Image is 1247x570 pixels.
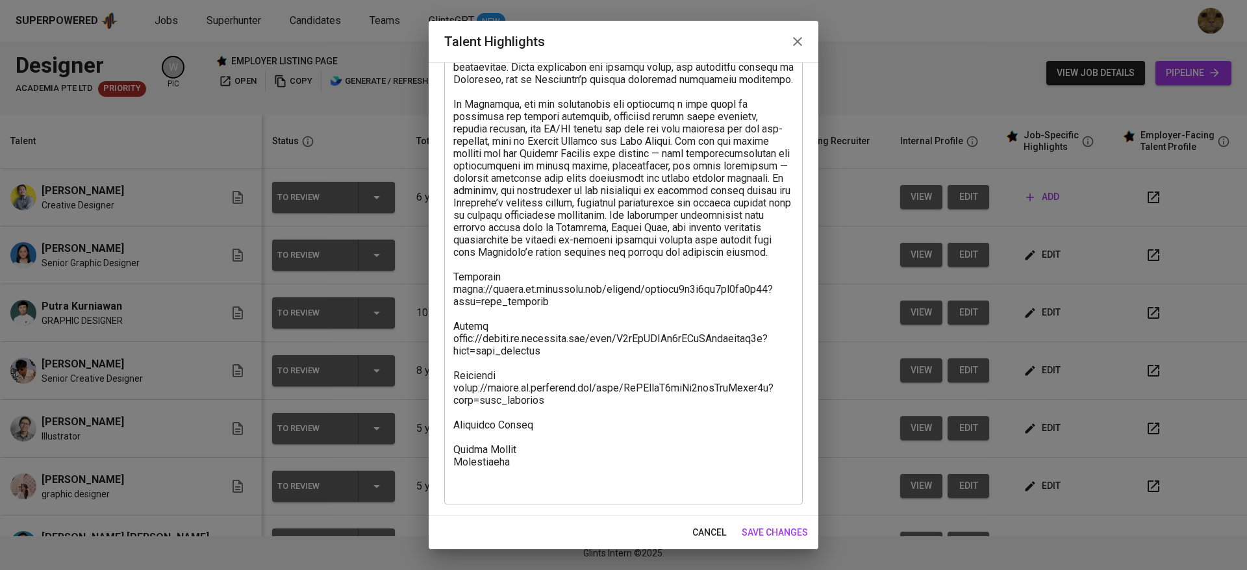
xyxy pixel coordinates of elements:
span: save changes [742,525,808,541]
span: cancel [692,525,726,541]
h2: Talent Highlights [444,31,803,52]
button: cancel [687,521,731,545]
button: save changes [737,521,813,545]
